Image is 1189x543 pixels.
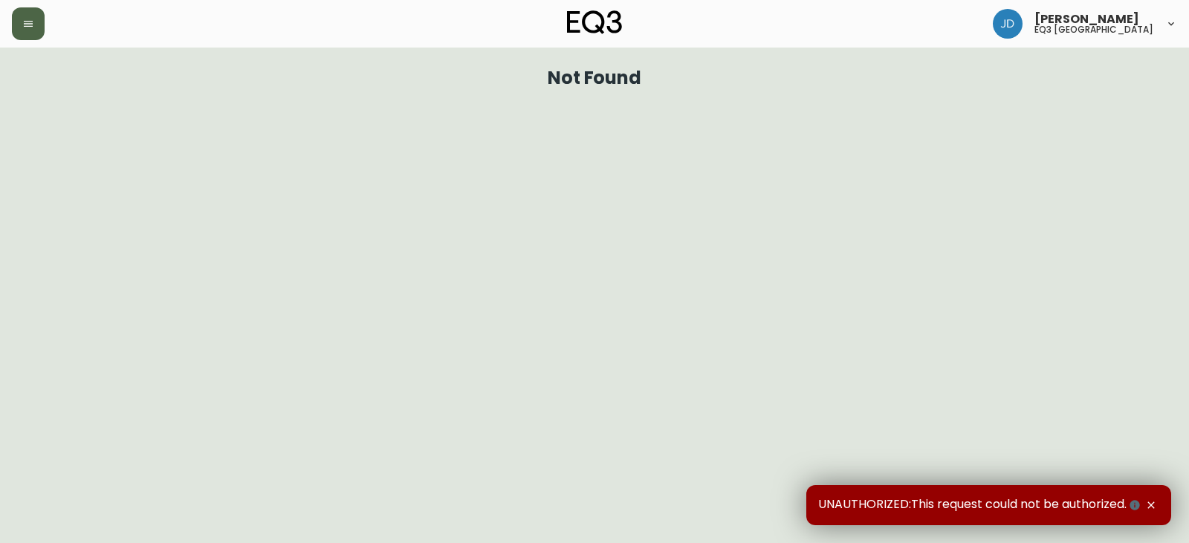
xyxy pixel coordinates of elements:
[993,9,1023,39] img: 7c567ac048721f22e158fd313f7f0981
[567,10,622,34] img: logo
[1034,13,1139,25] span: [PERSON_NAME]
[1034,25,1153,34] h5: eq3 [GEOGRAPHIC_DATA]
[818,497,1143,513] span: UNAUTHORIZED:This request could not be authorized.
[548,71,642,85] h1: Not Found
